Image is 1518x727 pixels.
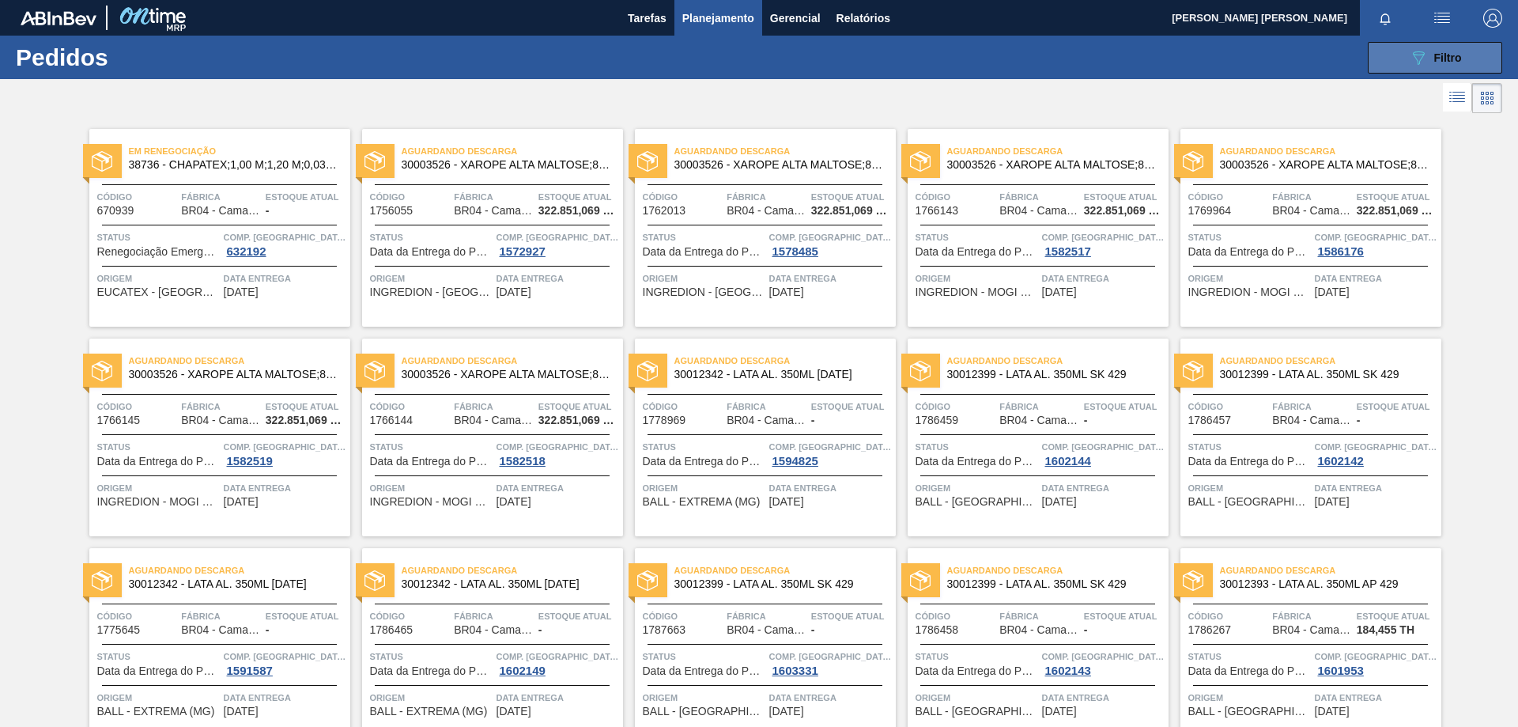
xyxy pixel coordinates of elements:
[129,578,338,590] span: 30012342 - LATA AL. 350ML BC 429
[538,189,619,205] span: Estoque atual
[370,649,493,665] span: Status
[266,399,346,415] span: Estoque atual
[1042,439,1165,468] a: Comp. [GEOGRAPHIC_DATA]1602144
[1315,496,1350,508] span: 15/10/2024
[999,415,1078,426] span: BR04 - Camaçari
[674,353,896,369] span: Aguardando Descarga
[947,353,1169,369] span: Aguardando Descarga
[643,649,765,665] span: Status
[454,608,534,624] span: Fábrica
[643,189,723,205] span: Código
[92,570,112,591] img: status
[16,48,252,66] h1: Pedidos
[770,9,821,28] span: Gerencial
[999,624,1078,636] span: BR04 - Camaçari
[1188,649,1311,665] span: Status
[769,649,892,665] span: Comp. Carga
[1042,286,1077,298] span: 26/09/2024
[1315,229,1437,258] a: Comp. [GEOGRAPHIC_DATA]1586176
[1188,690,1311,706] span: Origem
[1315,439,1437,468] a: Comp. [GEOGRAPHIC_DATA]1602142
[916,189,996,205] span: Código
[1084,189,1165,205] span: Estoque atual
[1042,649,1165,665] span: Comp. Carga
[1357,189,1437,205] span: Estoque atual
[769,706,804,718] span: 15/10/2024
[370,189,451,205] span: Código
[916,415,959,426] span: 1786459
[1188,624,1232,636] span: 1786267
[224,480,346,496] span: Data entrega
[1042,706,1077,718] span: 15/10/2024
[129,353,350,369] span: Aguardando Descarga
[97,189,178,205] span: Código
[402,143,623,159] span: Aguardando Descarga
[370,480,493,496] span: Origem
[769,480,892,496] span: Data entrega
[1472,83,1502,113] div: Visão em Cards
[129,143,350,159] span: Em renegociação
[224,229,346,245] span: Comp. Carga
[1188,246,1311,258] span: Data da Entrega do Pedido Atrasada
[224,286,259,298] span: 09/10/2021
[224,665,276,677] div: 1591587
[224,649,346,677] a: Comp. [GEOGRAPHIC_DATA]1591587
[97,690,220,706] span: Origem
[910,361,931,381] img: status
[497,496,531,508] span: 30/09/2024
[224,245,270,258] div: 632192
[97,706,215,718] span: BALL - EXTREMA (MG)
[454,205,533,217] span: BR04 - Camaçari
[769,455,821,468] div: 1594825
[643,246,765,258] span: Data da Entrega do Pedido Atrasada
[811,205,892,217] span: 322.851,069 KG
[674,143,896,159] span: Aguardando Descarga
[1042,271,1165,286] span: Data entrega
[910,151,931,172] img: status
[454,624,533,636] span: BR04 - Camaçari
[947,143,1169,159] span: Aguardando Descarga
[682,9,754,28] span: Planejamento
[1042,690,1165,706] span: Data entrega
[370,690,493,706] span: Origem
[1315,455,1367,468] div: 1602142
[1272,415,1351,426] span: BR04 - Camaçari
[916,706,1038,718] span: BALL - RECIFE (PE)
[1188,706,1311,718] span: BALL - RECIFE (PE)
[769,229,892,245] span: Comp. Carga
[916,399,996,415] span: Código
[1315,245,1367,258] div: 1586176
[643,205,686,217] span: 1762013
[370,205,413,217] span: 1756055
[769,286,804,298] span: 21/09/2024
[1169,129,1441,327] a: statusAguardando Descarga30003526 - XAROPE ALTA MALTOSE;82%;;Código1769964FábricaBR04 - CamaçariE...
[97,624,141,636] span: 1775645
[1357,608,1437,624] span: Estoque atual
[370,456,493,468] span: Data da Entrega do Pedido Atrasada
[1315,665,1367,677] div: 1601953
[1042,245,1094,258] div: 1582517
[497,229,619,258] a: Comp. [GEOGRAPHIC_DATA]1572927
[947,578,1156,590] span: 30012399 - LATA AL. 350ML SK 429
[999,189,1080,205] span: Fábrica
[916,229,1038,245] span: Status
[1042,480,1165,496] span: Data entrega
[1315,229,1437,245] span: Comp. Carga
[727,399,807,415] span: Fábrica
[916,480,1038,496] span: Origem
[370,706,488,718] span: BALL - EXTREMA (MG)
[643,665,765,677] span: Data da Entrega do Pedido Atrasada
[1368,42,1502,74] button: Filtro
[224,229,346,258] a: Comp. [GEOGRAPHIC_DATA]632192
[916,608,996,624] span: Código
[916,496,1038,508] span: BALL - RECIFE (PE)
[811,608,892,624] span: Estoque atual
[370,286,493,298] span: INGREDION - CABO DE SANTO AGOSTINHO 4130 (PE)
[1188,189,1269,205] span: Código
[643,608,723,624] span: Código
[1220,578,1429,590] span: 30012393 - LATA AL. 350ML AP 429
[1360,7,1410,29] button: Notificações
[947,562,1169,578] span: Aguardando Descarga
[1315,439,1437,455] span: Comp. Carga
[643,286,765,298] span: INGREDION - CABO DE SANTO AGOSTINHO 4130 (PE)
